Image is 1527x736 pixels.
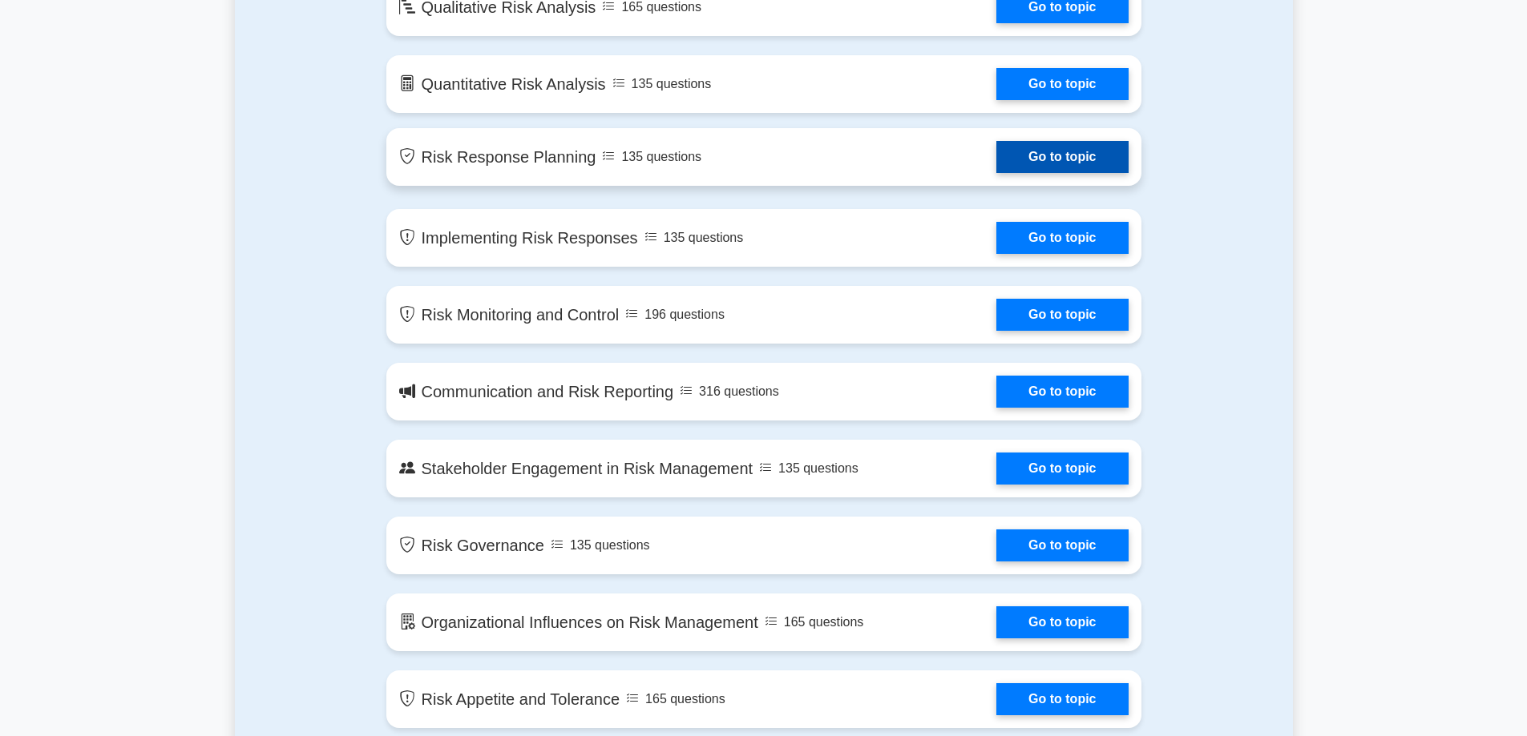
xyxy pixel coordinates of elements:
a: Go to topic [996,683,1128,715]
a: Go to topic [996,606,1128,638]
a: Go to topic [996,222,1128,254]
a: Go to topic [996,529,1128,561]
a: Go to topic [996,141,1128,173]
a: Go to topic [996,68,1128,100]
a: Go to topic [996,299,1128,331]
a: Go to topic [996,376,1128,408]
a: Go to topic [996,452,1128,485]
